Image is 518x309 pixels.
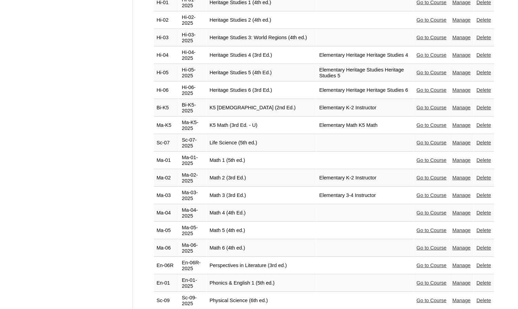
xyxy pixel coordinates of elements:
a: Delete [476,140,491,145]
td: Sc-07-2025 [179,134,206,152]
a: Go to Course [416,70,446,75]
td: Ma-03 [154,187,179,204]
td: Elementary Heritage Studies Heritage Studies 5 [316,64,413,81]
td: Elementary K-2 Instructor [316,169,413,187]
td: K5 [DEMOGRAPHIC_DATA] (2nd Ed.) [207,99,316,117]
a: Delete [476,70,491,75]
td: Math 5 (4th ed.) [207,222,316,239]
td: Ma-02 [154,169,179,187]
a: Manage [452,17,471,23]
td: Hi-04-2025 [179,47,206,64]
a: Go to Course [416,87,446,93]
a: Manage [452,175,471,180]
a: Go to Course [416,192,446,198]
td: Math 3 (3rd Ed.) [207,187,316,204]
td: Elementary 3-4 Instructor [316,187,413,204]
a: Manage [452,87,471,93]
td: Hi-03 [154,29,179,46]
td: Math 6 (4th ed.) [207,240,316,257]
td: Heritage Studies 5 (4th Ed.) [207,64,316,81]
a: Delete [476,280,491,286]
td: Ma-02-2025 [179,169,206,187]
a: Manage [452,105,471,110]
a: Manage [452,263,471,268]
td: Heritage Studies 6 (3rd Ed.) [207,82,316,99]
td: Hi-02-2025 [179,12,206,29]
td: K5 Math (3rd Ed. - U) [207,117,316,134]
a: Delete [476,105,491,110]
a: Go to Course [416,245,446,251]
a: Delete [476,263,491,268]
td: Elementary Math K5 Math [316,117,413,134]
td: Math 2 (3rd Ed.) [207,169,316,187]
a: Delete [476,175,491,180]
a: Delete [476,35,491,40]
td: Life Science (5th ed.) [207,134,316,152]
a: Manage [452,280,471,286]
a: Go to Course [416,228,446,233]
td: Hi-02 [154,12,179,29]
td: Elementary K-2 Instructor [316,99,413,117]
td: Hi-04 [154,47,179,64]
td: Hi-05-2025 [179,64,206,81]
a: Go to Course [416,175,446,180]
a: Manage [452,140,471,145]
a: Manage [452,157,471,163]
td: Heritage Studies 3: World Regions (4th ed.) [207,29,316,46]
td: En-06R-2025 [179,257,206,274]
a: Delete [476,298,491,303]
td: Perspectives in Literature (3rd ed.) [207,257,316,274]
td: Ma-06 [154,240,179,257]
td: Ma-04-2025 [179,205,206,222]
td: Sc-07 [154,134,179,152]
a: Manage [452,192,471,198]
td: Math 4 (4th Ed.) [207,205,316,222]
a: Delete [476,192,491,198]
a: Go to Course [416,140,446,145]
td: Ma-05-2025 [179,222,206,239]
a: Go to Course [416,35,446,40]
td: Math 1 (5th ed.) [207,152,316,169]
td: Hi-03-2025 [179,29,206,46]
td: Heritage Studies 4 (3rd Ed.) [207,47,316,64]
td: Hi-06-2025 [179,82,206,99]
a: Delete [476,122,491,128]
a: Manage [452,70,471,75]
td: Elementary Heritage Heritage Studies 4 [316,47,413,64]
td: Ma-K5-2025 [179,117,206,134]
td: Ma-K5 [154,117,179,134]
a: Go to Course [416,157,446,163]
a: Delete [476,228,491,233]
a: Manage [452,122,471,128]
a: Go to Course [416,122,446,128]
td: Bi-K5 [154,99,179,117]
a: Delete [476,210,491,216]
td: Ma-01-2025 [179,152,206,169]
a: Manage [452,245,471,251]
a: Manage [452,210,471,216]
td: Phonics & English 1 (5th ed.) [207,275,316,292]
a: Manage [452,298,471,303]
td: Heritage Studies 2 (4th ed.) [207,12,316,29]
td: Hi-05 [154,64,179,81]
a: Delete [476,157,491,163]
a: Delete [476,52,491,58]
td: En-01 [154,275,179,292]
a: Manage [452,52,471,58]
td: Bi-K5-2025 [179,99,206,117]
td: Ma-03-2025 [179,187,206,204]
a: Go to Course [416,210,446,216]
a: Go to Course [416,298,446,303]
td: En-01-2025 [179,275,206,292]
a: Go to Course [416,280,446,286]
td: Ma-01 [154,152,179,169]
td: Hi-06 [154,82,179,99]
td: Elementary Heritage Heritage Studies 6 [316,82,413,99]
td: En-06R [154,257,179,274]
td: Ma-06-2025 [179,240,206,257]
td: Ma-05 [154,222,179,239]
td: Ma-04 [154,205,179,222]
a: Go to Course [416,263,446,268]
a: Go to Course [416,52,446,58]
a: Go to Course [416,105,446,110]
